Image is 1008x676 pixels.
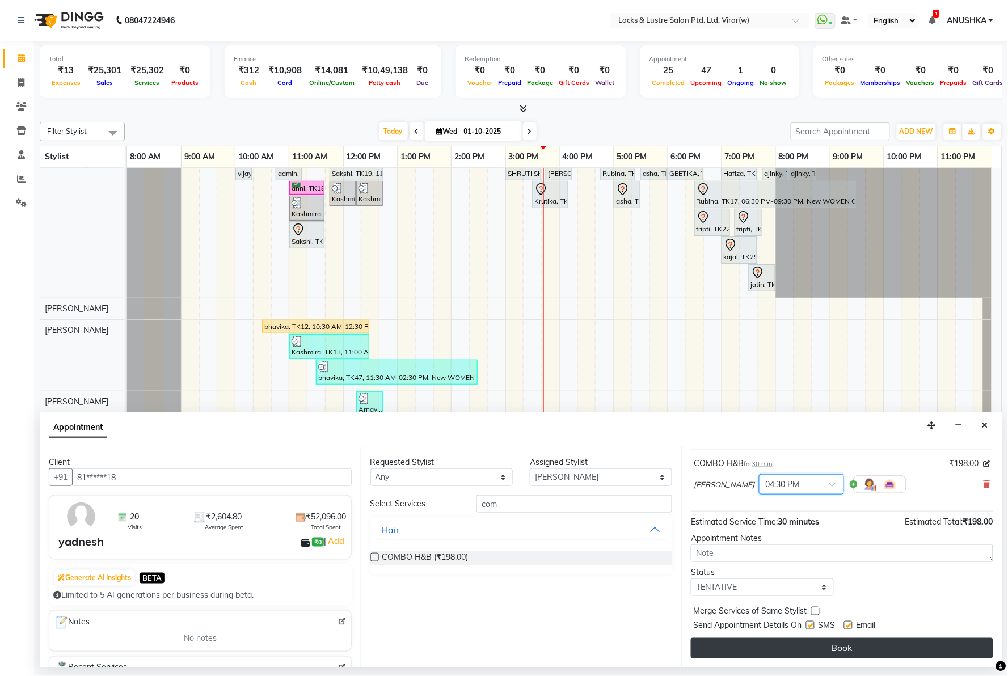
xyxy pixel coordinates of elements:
a: 8:00 PM [776,149,812,165]
span: Email [856,619,875,633]
div: Requested Stylist [370,457,513,468]
div: jatin, TK24, 07:30 PM-08:00 PM, [PERSON_NAME] H&B [750,266,774,290]
div: ₹312 [234,64,264,77]
div: ₹0 [858,64,904,77]
span: No notes [184,632,217,644]
span: Due [414,79,431,87]
span: Gift Cards [970,79,1006,87]
div: ₹0 [524,64,556,77]
span: Hair Dummy [45,158,90,168]
button: Book [691,638,993,658]
a: 2:00 PM [452,149,487,165]
div: ₹13 [49,64,83,77]
div: tripti, TK22, 07:15 PM-07:45 PM, [PERSON_NAME] H&B [736,210,761,234]
div: ₹0 [938,64,970,77]
a: 7:00 PM [722,149,758,165]
div: ₹0 [412,64,432,77]
div: Appointment Notes [691,533,993,544]
span: Cash [238,79,260,87]
span: Wed [434,127,461,136]
span: Upcoming [688,79,725,87]
span: Prepaid [495,79,524,87]
span: Gift Cards [556,79,592,87]
input: 2025-10-01 [461,123,517,140]
a: 10:00 PM [884,149,925,165]
div: ₹0 [904,64,938,77]
a: 1 [929,15,935,26]
div: yadnesh [58,533,104,550]
div: ₹0 [823,64,858,77]
button: ADD NEW [897,124,936,140]
span: BETA [140,573,165,584]
span: Merge Services of Same Stylist [693,605,807,619]
img: avatar [65,500,98,533]
a: 9:00 PM [830,149,866,165]
div: Redemption [465,54,617,64]
input: Search by service name [476,495,672,513]
div: Select Services [362,498,469,510]
span: Package [524,79,556,87]
div: COMBO H&B [694,458,773,470]
span: Petty cash [366,79,404,87]
span: Completed [649,79,688,87]
div: asha, TK26, 05:00 PM-05:30 PM, [PERSON_NAME] H&B [615,183,639,206]
span: ₹2,604.80 [206,511,242,523]
span: 1 [933,10,939,18]
a: 5:00 PM [614,149,649,165]
div: ₹25,302 [126,64,168,77]
div: ₹0 [465,64,495,77]
div: ₹25,301 [83,64,126,77]
a: 3:00 PM [506,149,542,165]
a: 4:00 PM [560,149,596,165]
img: logo [29,5,107,36]
input: Search Appointment [791,122,890,140]
a: Add [326,534,346,548]
span: ₹52,096.00 [306,511,347,523]
div: ₹0 [592,64,617,77]
span: ANUSHKA [947,15,986,27]
a: 10:00 AM [235,149,276,165]
a: 1:00 PM [398,149,433,165]
span: Sales [94,79,116,87]
div: 1 [725,64,757,77]
span: No show [757,79,790,87]
div: 25 [649,64,688,77]
span: [PERSON_NAME] [45,396,108,407]
span: SMS [818,619,835,633]
span: 30 min [752,460,773,468]
span: Average Spent [205,523,243,531]
div: anni, TK18, 11:00 AM-11:40 AM, New WOMEN HAIRCUT 199 - OG [290,183,323,193]
span: | [324,534,346,548]
div: Finance [234,54,432,64]
div: ₹0 [970,64,1006,77]
span: Online/Custom [306,79,357,87]
a: 6:00 PM [668,149,703,165]
a: 9:00 AM [182,149,218,165]
span: ₹198.00 [950,458,979,470]
button: +91 [49,468,73,486]
div: Appointment [649,54,790,64]
div: Rubina, TK17, 06:30 PM-09:30 PM, New WOMEN GLOBAL MEDIUM LENGTH [695,183,855,206]
span: COMBO H&B (₹198.00) [382,551,469,565]
span: Vouchers [904,79,938,87]
div: Krutika, TK48, 03:30 PM-04:10 PM, MEN HAIRCUT ₹ 99- OG [533,183,567,206]
span: [PERSON_NAME] [694,479,754,491]
span: Recent Services [54,661,127,675]
div: bhavika, TK12, 10:30 AM-12:30 PM, New WOMEN HIGHLIGHTS/ BALAYAGE SHORT LENGTH [263,322,368,332]
i: Edit price [984,460,990,467]
div: ₹14,081 [306,64,357,77]
div: 47 [688,64,725,77]
div: Kashmira, TK13, 11:45 AM-12:15 PM, New WOMENS HAIRWASH - L [331,183,355,204]
div: Arnav ., TK36, 12:15 PM-12:45 PM, PROMO MENS HAIRCUT - 99 (₹99) [357,393,382,415]
span: Expenses [49,79,83,87]
span: Visits [128,523,142,531]
span: 30 minutes [778,517,819,527]
span: Total Spent [311,523,341,531]
div: ₹0 [495,64,524,77]
div: Limited to 5 AI generations per business during beta. [53,589,347,601]
small: for [744,460,773,468]
div: ₹10,49,138 [357,64,412,77]
div: Client [49,457,352,468]
span: Notes [54,615,90,630]
span: Wallet [592,79,617,87]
